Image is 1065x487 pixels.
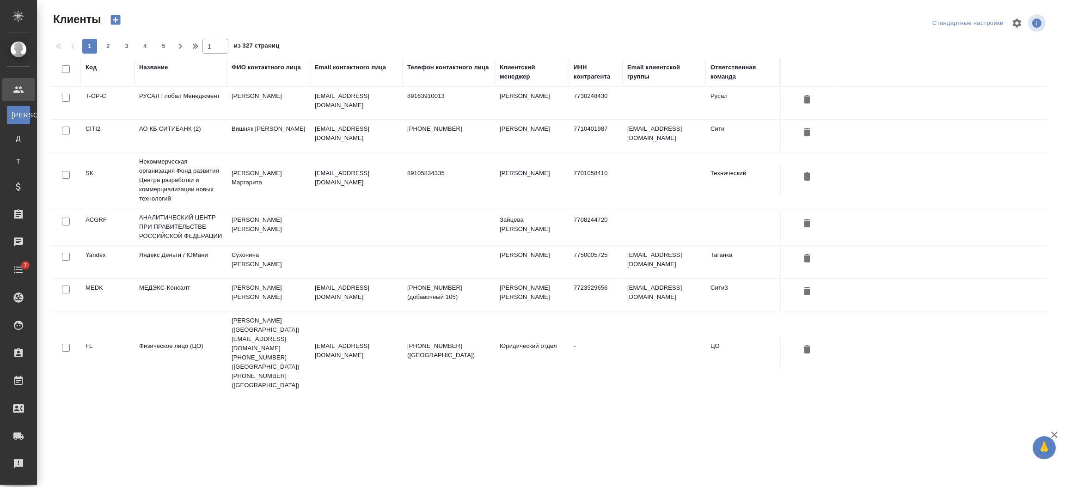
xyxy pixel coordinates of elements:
td: Сити3 [706,279,780,311]
div: Код [86,63,97,72]
td: [PERSON_NAME] ([GEOGRAPHIC_DATA]) [EMAIL_ADDRESS][DOMAIN_NAME] [PHONE_NUMBER] ([GEOGRAPHIC_DATA])... [227,311,310,395]
p: [PHONE_NUMBER] ([GEOGRAPHIC_DATA]) [407,341,490,360]
span: Д [12,134,25,143]
td: [PERSON_NAME] [PERSON_NAME] [495,279,569,311]
td: [EMAIL_ADDRESS][DOMAIN_NAME] [623,279,706,311]
td: Яндекс Деньги / ЮМани [135,246,227,278]
span: 5 [156,42,171,51]
button: Удалить [799,124,815,141]
td: [PERSON_NAME] [PERSON_NAME] [227,211,310,243]
td: 7708244720 [569,211,623,243]
div: Название [139,63,168,72]
span: Т [12,157,25,166]
p: [EMAIL_ADDRESS][DOMAIN_NAME] [315,124,398,143]
div: Клиентский менеджер [500,63,564,81]
td: 7710401987 [569,120,623,152]
td: [PERSON_NAME] [227,87,310,119]
td: [PERSON_NAME] [495,246,569,278]
td: ACGRF [81,211,135,243]
td: Технический [706,164,780,196]
td: АНАЛИТИЧЕСКИЙ ЦЕНТР ПРИ ПРАВИТЕЛЬСТВЕ РОССИЙСКОЙ ФЕДЕРАЦИИ [135,208,227,245]
p: [EMAIL_ADDRESS][DOMAIN_NAME] [315,283,398,302]
td: Некоммерческая организация Фонд развития Центра разработки и коммерциализации новых технологий [135,152,227,208]
td: - [569,337,623,369]
td: РУСАЛ Глобал Менеджмент [135,87,227,119]
td: [PERSON_NAME] [PERSON_NAME] [227,279,310,311]
td: 7730248430 [569,87,623,119]
span: 7 [18,261,32,270]
p: [PHONE_NUMBER] [407,124,490,134]
span: из 327 страниц [234,40,279,54]
p: [EMAIL_ADDRESS][DOMAIN_NAME] [315,341,398,360]
td: Русал [706,87,780,119]
button: Создать [104,12,127,28]
td: FL [81,337,135,369]
td: Юридический отдел [495,337,569,369]
span: 2 [101,42,116,51]
span: 4 [138,42,153,51]
td: ЦО [706,337,780,369]
td: [EMAIL_ADDRESS][DOMAIN_NAME] [623,120,706,152]
td: 7723529656 [569,279,623,311]
span: Настроить таблицу [1006,12,1028,34]
td: CITI2 [81,120,135,152]
button: 🙏 [1033,436,1056,459]
p: 89163910013 [407,91,490,101]
span: Посмотреть информацию [1028,14,1047,32]
td: 7750005725 [569,246,623,278]
span: 🙏 [1036,438,1052,457]
span: [PERSON_NAME] [12,110,25,120]
a: Т [7,152,30,170]
td: [EMAIL_ADDRESS][DOMAIN_NAME] [623,246,706,278]
button: Удалить [799,215,815,232]
td: Сити [706,120,780,152]
p: [EMAIL_ADDRESS][DOMAIN_NAME] [315,91,398,110]
td: Физическое лицо (ЦО) [135,337,227,369]
button: Удалить [799,283,815,300]
div: Телефон контактного лица [407,63,489,72]
div: Ответственная команда [710,63,775,81]
a: [PERSON_NAME] [7,106,30,124]
td: АО КБ СИТИБАНК (2) [135,120,227,152]
div: split button [930,16,1006,30]
button: Удалить [799,250,815,268]
td: Вишняк [PERSON_NAME] [227,120,310,152]
div: Email контактного лица [315,63,386,72]
span: Клиенты [51,12,101,27]
td: МЕДЭКС-Консалт [135,279,227,311]
div: Email клиентской группы [627,63,701,81]
td: 7701058410 [569,164,623,196]
span: 3 [119,42,134,51]
td: [PERSON_NAME] [495,87,569,119]
div: ИНН контрагента [574,63,618,81]
a: 7 [2,258,35,281]
td: [PERSON_NAME] [495,120,569,152]
td: [PERSON_NAME] Маргарита [227,164,310,196]
td: Таганка [706,246,780,278]
td: Yandex [81,246,135,278]
td: Зайцева [PERSON_NAME] [495,211,569,243]
button: 5 [156,39,171,54]
td: T-OP-C [81,87,135,119]
td: MEDK [81,279,135,311]
button: Удалить [799,341,815,359]
button: 3 [119,39,134,54]
p: 89105834335 [407,169,490,178]
button: 2 [101,39,116,54]
button: 4 [138,39,153,54]
div: ФИО контактного лица [232,63,301,72]
p: [EMAIL_ADDRESS][DOMAIN_NAME] [315,169,398,187]
button: Удалить [799,169,815,186]
p: [PHONE_NUMBER] (добавочный 105) [407,283,490,302]
td: Сухонина [PERSON_NAME] [227,246,310,278]
td: SK [81,164,135,196]
td: [PERSON_NAME] [495,164,569,196]
button: Удалить [799,91,815,109]
a: Д [7,129,30,147]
